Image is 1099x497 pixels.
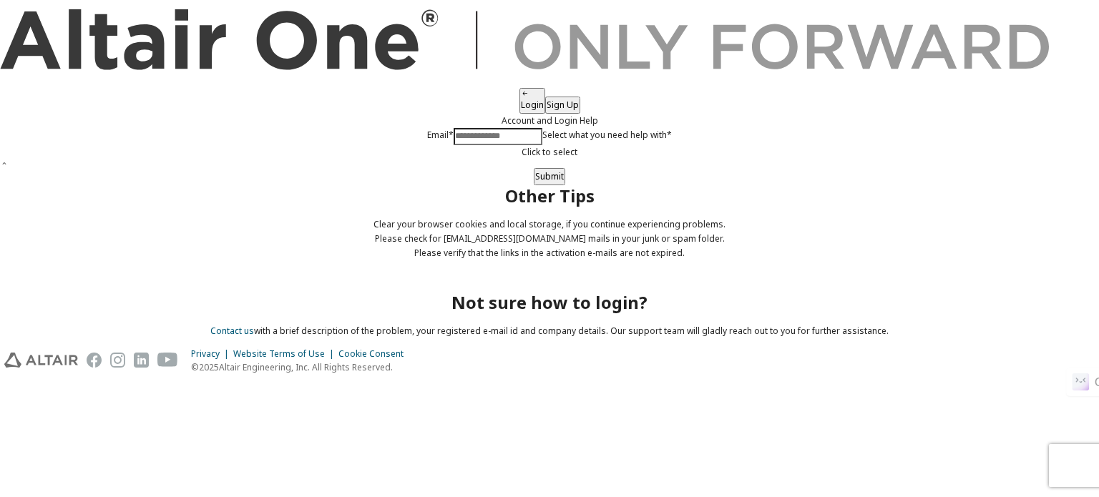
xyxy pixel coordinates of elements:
[191,361,412,373] p: © 2025 Altair Engineering, Inc. All Rights Reserved.
[338,347,412,361] div: Cookie Consent
[519,88,545,114] button: Login
[210,325,889,337] span: with a brief description of the problem, your registered e-mail id and company details. Our suppo...
[110,353,125,368] img: instagram.svg
[157,353,178,368] img: youtube.svg
[87,353,102,368] img: facebook.svg
[210,325,254,337] a: Contact us
[545,97,580,114] button: Sign Up
[191,347,233,361] div: Privacy
[534,168,565,185] button: Submit
[233,347,338,361] div: Website Terms of Use
[134,353,149,368] img: linkedin.svg
[4,353,78,368] img: altair_logo.svg
[427,129,454,141] label: Email
[542,129,672,141] label: Select what you need help with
